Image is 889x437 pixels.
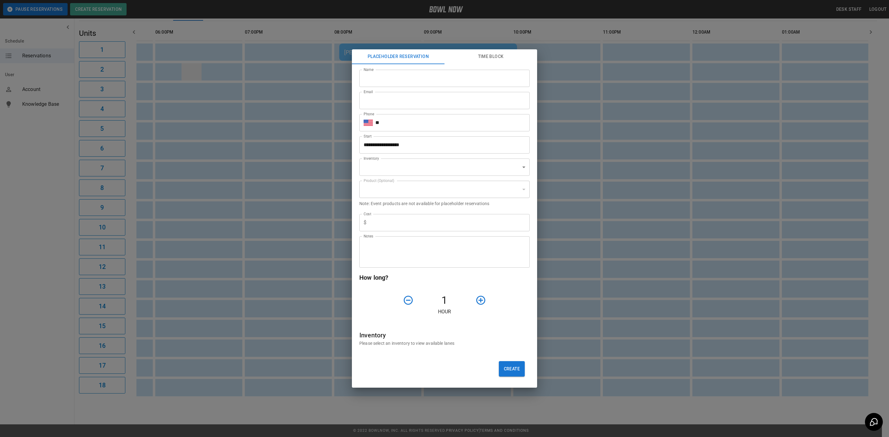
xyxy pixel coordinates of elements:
h4: 1 [416,294,473,307]
button: Time Block [444,49,537,64]
div: ​ [359,181,530,198]
button: Placeholder Reservation [352,49,444,64]
button: Create [499,361,525,377]
p: $ [364,219,366,226]
h6: How long? [359,273,530,282]
label: Start [364,134,372,139]
input: Choose date, selected date is Sep 26, 2025 [359,136,525,154]
div: ​ [359,159,530,176]
button: Select country [364,118,373,127]
h6: Inventory [359,330,530,340]
p: Please select an inventory to view available lanes [359,340,530,346]
label: Phone [364,111,374,117]
p: Hour [359,308,530,315]
p: Note: Event products are not available for placeholder reservations [359,200,530,207]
